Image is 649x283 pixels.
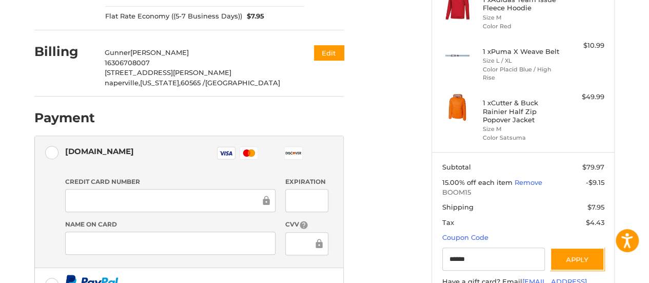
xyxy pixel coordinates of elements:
[442,187,604,198] span: BOOM15
[483,65,561,82] li: Color Placid Blue / High Rise
[483,13,561,22] li: Size M
[483,47,561,55] h4: 1 x Puma X Weave Belt
[65,177,276,186] label: Credit Card Number
[34,110,95,126] h2: Payment
[314,45,344,60] button: Edit
[140,79,181,87] span: [US_STATE],
[442,218,454,227] span: Tax
[564,92,604,102] div: $49.99
[105,68,231,77] span: [STREET_ADDRESS][PERSON_NAME]
[483,99,561,124] h4: 1 x Cutter & Buck Rainier Half Zip Popover Jacket
[483,134,561,142] li: Color Satsuma
[105,48,130,56] span: Gunner
[586,218,604,227] span: $4.43
[181,79,205,87] span: 60565 /
[483,56,561,65] li: Size L / XL
[205,79,280,87] span: [GEOGRAPHIC_DATA]
[105,11,242,22] span: Flat Rate Economy ((5-7 Business Days))
[65,143,134,160] div: [DOMAIN_NAME]
[65,220,276,229] label: Name on Card
[550,248,604,271] button: Apply
[105,59,150,67] span: 16306708007
[587,203,604,211] span: $7.95
[483,22,561,31] li: Color Red
[586,178,604,186] span: -$9.15
[582,163,604,171] span: $79.97
[564,41,604,51] div: $10.99
[285,177,328,186] label: Expiration
[442,163,471,171] span: Subtotal
[130,48,189,56] span: [PERSON_NAME]
[483,125,561,134] li: Size M
[34,44,94,60] h2: Billing
[442,248,545,271] input: Gift Certificate or Coupon Code
[285,220,328,230] label: CVV
[515,178,542,186] a: Remove
[242,11,265,22] span: $7.95
[442,233,488,241] a: Coupon Code
[442,203,474,211] span: Shipping
[105,79,140,87] span: naperville,
[442,178,515,186] span: 15.00% off each item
